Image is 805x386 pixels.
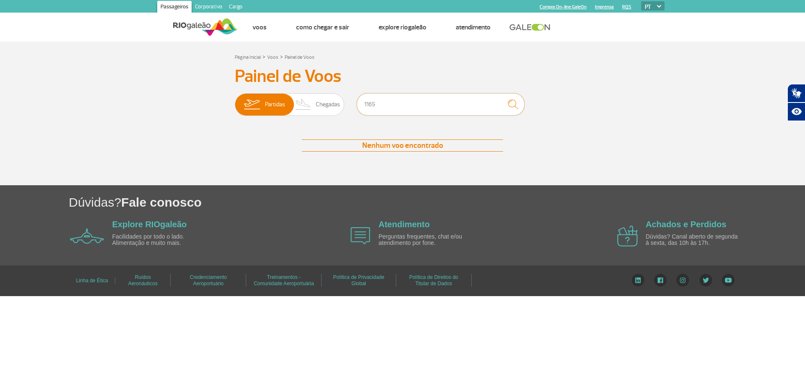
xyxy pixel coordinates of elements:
a: > [280,52,283,61]
span: Fale conosco [121,195,202,209]
a: Explore RIOgaleão [112,220,187,229]
img: airplane icon [70,228,104,244]
img: YouTube [722,274,735,286]
h1: Dúvidas? [69,194,805,211]
p: Perguntas frequentes, chat e/ou atendimento por fone. [379,234,475,247]
a: Linha de Ética [76,275,108,286]
a: Voos [252,23,267,32]
img: airplane icon [617,226,638,247]
img: Instagram [676,274,689,286]
button: Abrir recursos assistivos. [787,102,805,121]
a: Compra On-line GaleOn [540,4,587,10]
img: slider-embarque [239,94,265,116]
div: Plugin de acessibilidade da Hand Talk. [787,84,805,121]
img: LinkedIn [631,274,644,286]
a: Cargo [226,1,246,14]
input: Voo, cidade ou cia aérea [357,93,525,116]
a: Página Inicial [235,54,261,60]
img: Twitter [699,274,712,286]
img: Facebook [654,274,667,286]
a: Como chegar e sair [296,23,349,32]
a: > [262,52,265,61]
a: Corporativo [192,1,226,14]
p: Facilidades por todo o lado. Alimentação e muito mais. [112,234,209,247]
img: slider-desembarque [291,94,316,116]
a: Credenciamento Aeroportuário [190,271,227,289]
a: RQS [622,4,631,10]
span: Partidas [265,94,285,116]
a: Achados e Perdidos [646,220,726,229]
button: Abrir tradutor de língua de sinais. [787,84,805,102]
a: Atendimento [456,23,491,32]
a: Política de Direitos do Titular de Dados [409,271,458,289]
a: Imprensa [595,4,614,10]
h3: Painel de Voos [235,66,570,87]
div: Nenhum voo encontrado [302,139,503,152]
a: Painel de Voos [285,54,314,60]
a: Ruídos Aeronáuticos [128,271,158,289]
a: Atendimento [379,220,430,229]
a: Voos [267,54,278,60]
a: Política de Privacidade Global [333,271,384,289]
a: Explore RIOgaleão [379,23,426,32]
a: Treinamentos - Comunidade Aeroportuária [254,271,314,289]
img: airplane icon [351,227,370,244]
p: Dúvidas? Canal aberto de segunda à sexta, das 10h às 17h. [646,234,742,247]
a: Passageiros [157,1,192,14]
span: Chegadas [316,94,340,116]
